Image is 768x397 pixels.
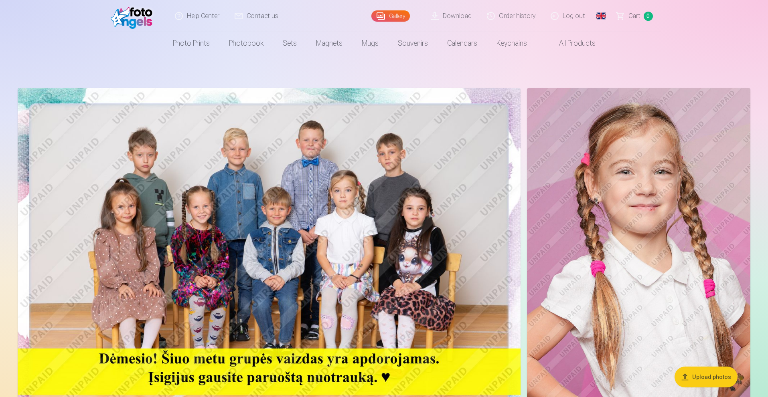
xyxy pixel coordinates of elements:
[644,12,653,21] span: 0
[219,32,273,54] a: Photobook
[537,32,605,54] a: All products
[352,32,388,54] a: Mugs
[111,3,157,29] img: /fa2
[675,367,738,387] button: Upload photos
[371,10,410,22] a: Gallery
[163,32,219,54] a: Photo prints
[388,32,438,54] a: Souvenirs
[487,32,537,54] a: Keychains
[273,32,306,54] a: Sets
[628,11,640,21] span: Сart
[438,32,487,54] a: Calendars
[306,32,352,54] a: Magnets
